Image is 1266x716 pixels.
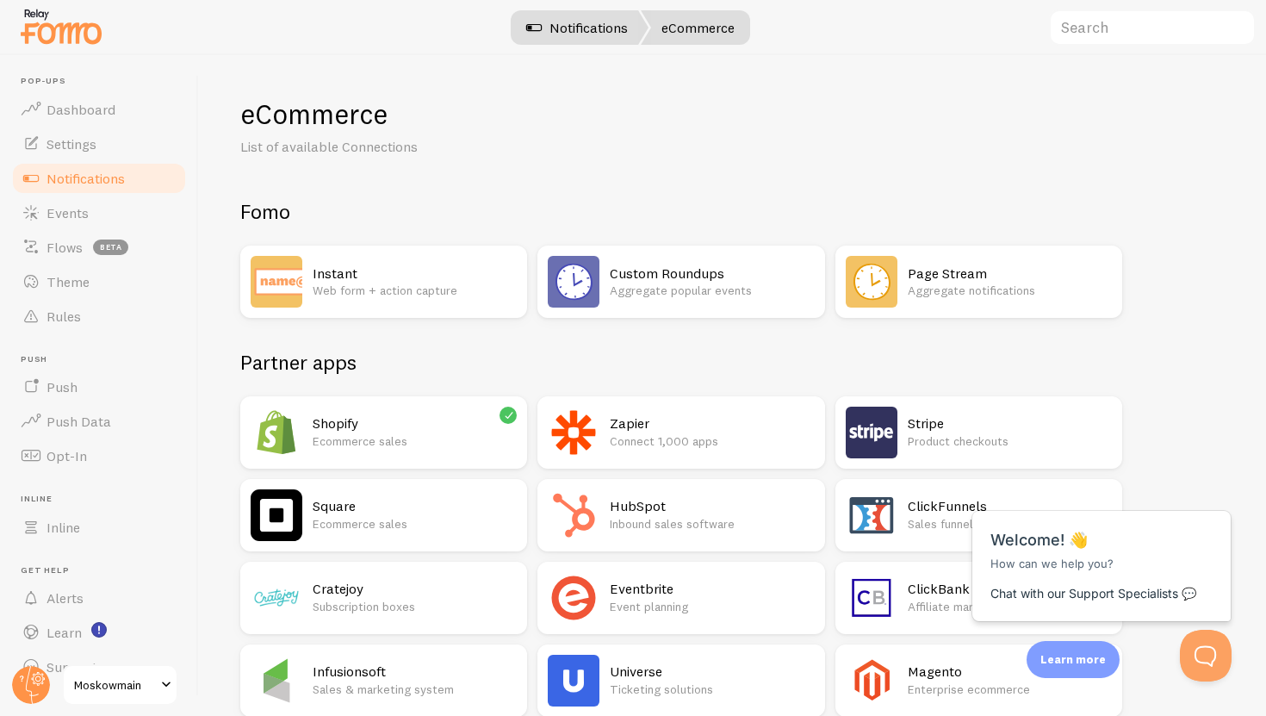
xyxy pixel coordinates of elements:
span: Opt-In [47,447,87,464]
h2: Stripe [908,414,1112,433]
a: Inline [10,510,188,545]
a: Push [10,370,188,404]
p: Web form + action capture [313,282,517,299]
span: beta [93,240,128,255]
a: Alerts [10,581,188,615]
p: Subscription boxes [313,598,517,615]
img: ClickFunnels [846,489,897,541]
p: Affiliate marketing [908,598,1112,615]
span: Alerts [47,589,84,607]
p: Ecommerce sales [313,433,517,450]
img: Page Stream [846,256,897,308]
span: Dashboard [47,101,115,118]
span: Notifications [47,170,125,187]
img: Magento [846,655,897,707]
iframe: Help Scout Beacon - Messages and Notifications [964,468,1241,630]
h2: Fomo [240,198,1122,225]
img: Eventbrite [548,572,599,624]
h2: ClickFunnels [908,497,1112,515]
a: Flows beta [10,230,188,265]
p: Enterprise ecommerce [908,681,1112,698]
img: HubSpot [548,489,599,541]
img: Square [251,489,302,541]
p: Aggregate popular events [610,282,814,299]
a: Opt-In [10,439,188,473]
div: Learn more [1027,641,1120,678]
span: Rules [47,308,81,325]
h2: Infusionsoft [313,663,517,681]
span: Inline [47,519,80,536]
h2: Shopify [313,414,517,433]
h2: Universe [610,663,814,681]
a: Push Data [10,404,188,439]
img: Stripe [846,407,897,458]
p: Event planning [610,598,814,615]
a: Dashboard [10,92,188,127]
p: Ticketing solutions [610,681,814,698]
h2: Eventbrite [610,580,814,598]
h2: Cratejoy [313,580,517,598]
img: Cratejoy [251,572,302,624]
a: Settings [10,127,188,161]
span: Theme [47,273,90,290]
a: Learn [10,615,188,650]
p: Sales & marketing system [313,681,517,698]
p: Ecommerce sales [313,515,517,532]
h2: Page Stream [908,265,1112,283]
span: Support [47,658,97,676]
span: Settings [47,135,96,153]
a: Support [10,650,188,684]
svg: <p>Watch New Feature Tutorials!</p> [91,622,107,638]
img: Custom Roundups [548,256,599,308]
span: Learn [47,624,82,641]
a: Notifications [10,161,188,196]
img: Zapier [548,407,599,458]
img: Infusionsoft [251,655,302,707]
img: Universe [548,655,599,707]
a: Events [10,196,188,230]
img: ClickBank [846,572,897,624]
span: Inline [21,494,188,505]
p: Connect 1,000 apps [610,433,814,450]
h2: Instant [313,265,517,283]
p: List of available Connections [240,137,654,157]
span: Flows [47,239,83,256]
a: Theme [10,265,188,299]
p: Inbound sales software [610,515,814,532]
p: Aggregate notifications [908,282,1112,299]
img: Shopify [251,407,302,458]
h2: Square [313,497,517,515]
span: Push Data [47,413,111,430]
img: fomo-relay-logo-orange.svg [18,4,104,48]
h1: eCommerce [240,97,1225,132]
h2: Partner apps [240,349,1122,376]
p: Product checkouts [908,433,1112,450]
h2: Zapier [610,414,814,433]
span: Push [47,378,78,395]
span: Moskowmain [74,675,156,695]
span: Get Help [21,565,188,576]
img: Instant [251,256,302,308]
span: Pop-ups [21,76,188,87]
p: Learn more [1040,651,1106,668]
h2: ClickBank [908,580,1112,598]
a: Rules [10,299,188,333]
h2: HubSpot [610,497,814,515]
h2: Custom Roundups [610,265,814,283]
iframe: Help Scout Beacon - Open [1180,630,1232,682]
h2: Magento [908,663,1112,681]
span: Events [47,204,89,221]
p: Sales funnel automation [908,515,1112,532]
a: Moskowmain [62,664,178,706]
span: Push [21,354,188,365]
